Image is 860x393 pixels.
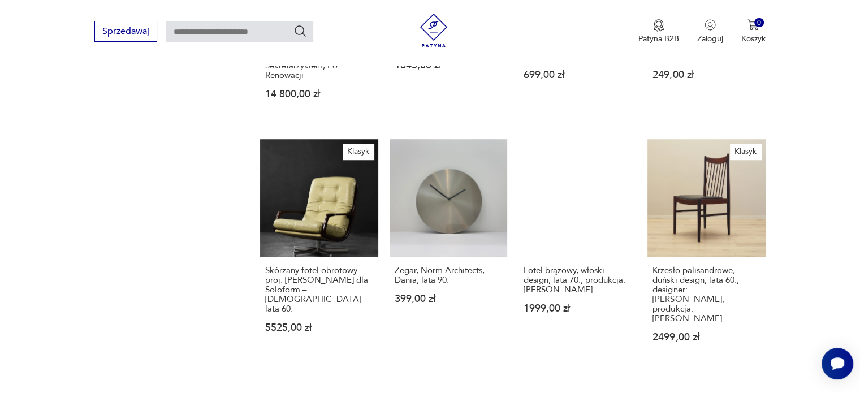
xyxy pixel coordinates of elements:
h3: Krzesło palisandrowe, duński design, lata 60., designer: [PERSON_NAME], produkcja: [PERSON_NAME] [652,266,760,323]
a: Ikona medaluPatyna B2B [638,19,679,44]
button: Patyna B2B [638,19,679,44]
a: Fotel brązowy, włoski design, lata 70., produkcja: WłochyFotel brązowy, włoski design, lata 70., ... [518,139,636,364]
p: 5525,00 zł [265,323,373,332]
img: Ikona koszyka [747,19,759,31]
button: Szukaj [293,24,307,38]
h3: Kredens Biurowy Bauhaus, [PERSON_NAME], lata 1930, z Witryną i Sekretarzykiem, Po Renowacji [265,32,373,80]
p: 399,00 zł [395,294,502,304]
div: 0 [754,18,764,28]
img: Patyna - sklep z meblami i dekoracjami vintage [417,14,451,47]
p: 249,00 zł [652,70,760,80]
button: Zaloguj [697,19,723,44]
h3: Zegar, Norm Architects, Dania, lata 90. [395,266,502,285]
button: Sprzedawaj [94,21,157,42]
button: 0Koszyk [741,19,766,44]
h3: Fotel brązowy, włoski design, lata 70., produkcja: [PERSON_NAME] [524,266,631,295]
p: 2499,00 zł [652,332,760,342]
p: 699,00 zł [524,70,631,80]
p: 1999,00 zł [524,304,631,313]
a: KlasykSkórzany fotel obrotowy – proj. Eugen Schmidt dla Soloform – Niemcy – lata 60.Skórzany fote... [260,139,378,364]
p: Koszyk [741,33,766,44]
p: Patyna B2B [638,33,679,44]
p: Zaloguj [697,33,723,44]
img: Ikona medalu [653,19,664,32]
a: KlasykKrzesło palisandrowe, duński design, lata 60., designer: Arne Vodder, produkcja: SibastKrze... [647,139,765,364]
iframe: Smartsupp widget button [822,348,853,379]
h3: Skórzany fotel obrotowy – proj. [PERSON_NAME] dla Soloform – [DEMOGRAPHIC_DATA] – lata 60. [265,266,373,314]
a: Zegar, Norm Architects, Dania, lata 90.Zegar, Norm Architects, Dania, lata 90.399,00 zł [390,139,507,364]
img: Ikonka użytkownika [705,19,716,31]
a: Sprzedawaj [94,28,157,36]
p: 1845,00 zł [395,61,502,70]
p: 14 800,00 zł [265,89,373,99]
